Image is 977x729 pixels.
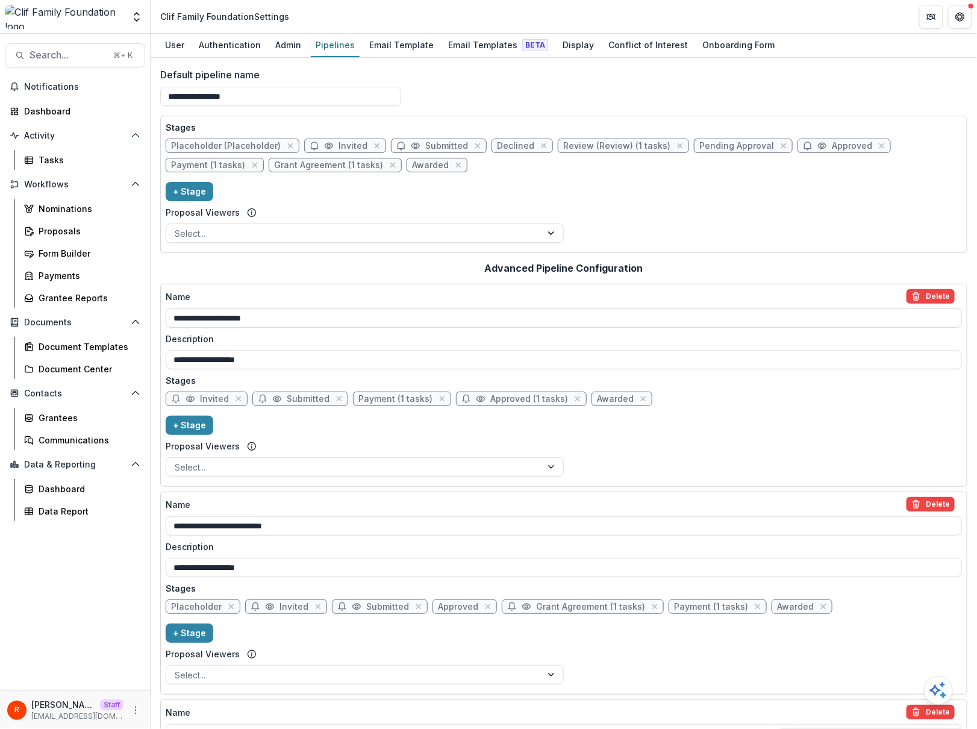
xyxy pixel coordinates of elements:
[436,393,448,405] button: close
[155,8,294,25] nav: breadcrumb
[166,374,962,387] p: Stages
[24,389,126,399] span: Contacts
[412,160,449,171] span: Awarded
[19,150,145,170] a: Tasks
[24,318,126,328] span: Documents
[366,602,409,612] span: Submitted
[39,292,136,304] div: Grantee Reports
[485,263,643,274] h2: Advanced Pipeline Configuration
[166,624,213,643] button: + Stage
[311,34,360,57] a: Pipelines
[31,711,123,722] p: [EMAIL_ADDRESS][DOMAIN_NAME]
[39,363,136,375] div: Document Center
[5,5,123,29] img: Clif Family Foundation logo
[160,34,189,57] a: User
[443,34,553,57] a: Email Templates Beta
[19,359,145,379] a: Document Center
[876,140,888,152] button: close
[19,501,145,521] a: Data Report
[19,266,145,286] a: Payments
[438,602,478,612] span: Approved
[413,601,425,613] button: close
[39,434,136,446] div: Communications
[490,394,568,404] span: Approved (1 tasks)
[5,384,145,403] button: Open Contacts
[604,36,693,54] div: Conflict of Interest
[225,601,237,613] button: close
[166,498,190,511] p: Name
[166,440,240,452] label: Proposal Viewers
[287,394,329,404] span: Submitted
[443,36,553,54] div: Email Templates
[39,154,136,166] div: Tasks
[649,601,661,613] button: close
[482,601,494,613] button: close
[358,394,432,404] span: Payment (1 tasks)
[100,699,123,710] p: Staff
[522,39,548,51] span: Beta
[5,43,145,67] button: Search...
[19,479,145,499] a: Dashboard
[24,460,126,470] span: Data & Reporting
[5,455,145,474] button: Open Data & Reporting
[171,160,245,171] span: Payment (1 tasks)
[160,36,189,54] div: User
[919,5,943,29] button: Partners
[312,601,324,613] button: close
[30,49,106,61] span: Search...
[19,408,145,428] a: Grantees
[233,393,245,405] button: close
[279,602,308,612] span: Invited
[284,140,296,152] button: close
[166,290,190,303] p: Name
[778,140,790,152] button: close
[5,126,145,145] button: Open Activity
[160,10,289,23] div: Clif Family Foundation Settings
[538,140,550,152] button: close
[166,648,240,660] label: Proposal Viewers
[699,141,774,151] span: Pending Approval
[19,288,145,308] a: Grantee Reports
[166,582,962,595] p: Stages
[5,101,145,121] a: Dashboard
[817,601,829,613] button: close
[274,160,383,171] span: Grant Agreement (1 tasks)
[39,225,136,237] div: Proposals
[19,243,145,263] a: Form Builder
[160,67,960,82] label: Default pipeline name
[39,483,136,495] div: Dashboard
[387,159,399,171] button: close
[371,140,383,152] button: close
[166,416,213,435] button: + Stage
[19,199,145,219] a: Nominations
[5,175,145,194] button: Open Workflows
[674,140,686,152] button: close
[924,676,953,705] button: Open AI Assistant
[24,131,126,141] span: Activity
[171,602,222,612] span: Placeholder
[339,141,367,151] span: Invited
[604,34,693,57] a: Conflict of Interest
[333,393,345,405] button: close
[597,394,634,404] span: Awarded
[752,601,764,613] button: close
[31,698,95,711] p: [PERSON_NAME]
[19,430,145,450] a: Communications
[39,202,136,215] div: Nominations
[907,497,955,512] button: delete
[907,289,955,304] button: delete
[5,77,145,96] button: Notifications
[166,540,955,553] label: Description
[364,36,439,54] div: Email Template
[907,705,955,719] button: delete
[270,34,306,57] a: Admin
[311,36,360,54] div: Pipelines
[270,36,306,54] div: Admin
[637,393,649,405] button: close
[472,140,484,152] button: close
[24,180,126,190] span: Workflows
[497,141,534,151] span: Declined
[536,602,645,612] span: Grant Agreement (1 tasks)
[832,141,872,151] span: Approved
[572,393,584,405] button: close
